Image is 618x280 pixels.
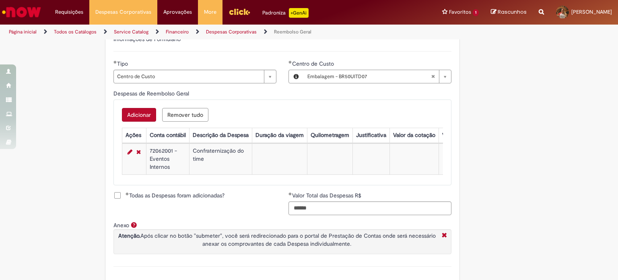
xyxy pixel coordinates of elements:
a: Editar Linha 1 [126,147,134,157]
abbr: Limpar campo Centro de Custo [427,70,439,83]
span: Valor Total das Despesas R$ [292,192,363,199]
strong: Atenção. [118,232,140,239]
span: Embalagem - BR50UITD07 [307,70,431,83]
a: Todos os Catálogos [54,29,97,35]
span: Despesas de Reembolso Geral [113,90,191,97]
th: Quilometragem [307,128,352,143]
span: Centro de Custo [292,60,336,67]
a: Reembolso Geral [274,29,311,35]
span: Todas as Despesas foram adicionadas? [126,191,225,199]
span: Despesas Corporativas [95,8,151,16]
th: Valor por Litro [439,128,481,143]
span: Ajuda para Anexo [129,222,139,228]
a: Financeiro [166,29,189,35]
th: Ações [122,128,146,143]
th: Duração da viagem [252,128,307,143]
a: Página inicial [9,29,37,35]
span: Obrigatório Preenchido [288,60,292,64]
label: Anexo [113,222,129,229]
span: 1 [473,9,479,16]
span: Centro de Custo [117,70,260,83]
a: Despesas Corporativas [206,29,257,35]
td: 72062001 - Eventos Internos [146,143,189,174]
td: Confraternização do time [189,143,252,174]
a: Rascunhos [491,8,527,16]
button: Add a row for Despesas de Reembolso Geral [122,108,156,122]
span: Tipo [117,60,130,67]
span: Aprovações [163,8,192,16]
span: Rascunhos [498,8,527,16]
th: Justificativa [352,128,389,143]
p: Após clicar no botão "submeter", você será redirecionado para o portal de Prestação de Contas ond... [116,232,438,248]
a: Remover linha 1 [134,147,143,157]
ul: Trilhas de página [6,25,406,39]
span: Obrigatório Preenchido [126,192,129,195]
span: Obrigatório Preenchido [288,192,292,195]
span: Obrigatório Preenchido [113,60,117,64]
th: Valor da cotação [389,128,439,143]
img: ServiceNow [1,4,42,20]
button: Remove all rows for Despesas de Reembolso Geral [162,108,208,122]
th: Conta contábil [146,128,189,143]
a: Service Catalog [114,29,148,35]
th: Descrição da Despesa [189,128,252,143]
span: Favoritos [449,8,471,16]
span: More [204,8,216,16]
div: Padroniza [262,8,309,18]
span: Requisições [55,8,83,16]
p: +GenAi [289,8,309,18]
a: Embalagem - BR50UITD07Limpar campo Centro de Custo [303,70,451,83]
input: Valor Total das Despesas R$ [288,201,451,215]
img: click_logo_yellow_360x200.png [229,6,250,18]
button: Centro de Custo, Visualizar este registro Embalagem - BR50UITD07 [289,70,303,83]
i: Fechar More information Por anexo [440,232,449,240]
span: [PERSON_NAME] [571,8,612,15]
label: Informações de Formulário [113,35,181,43]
